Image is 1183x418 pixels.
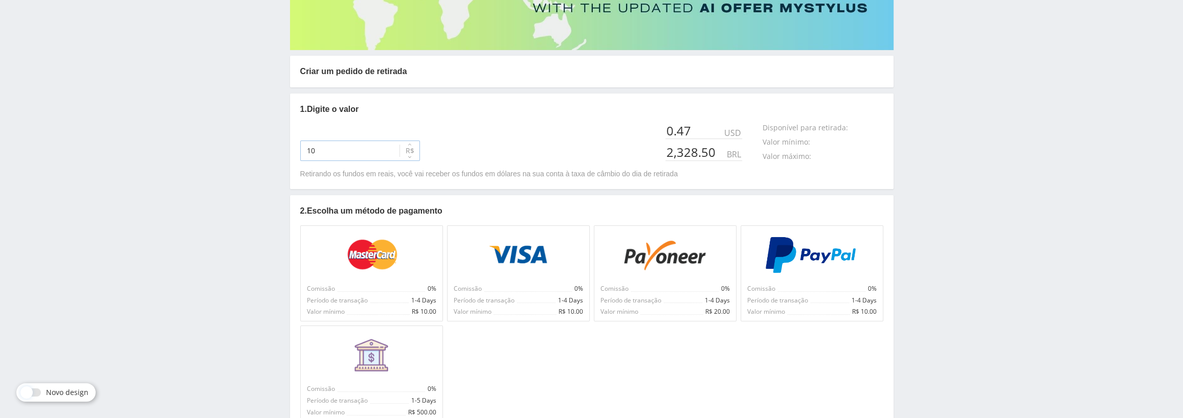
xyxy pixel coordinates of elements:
span: R$ 10.00 [410,308,436,315]
span: 0% [426,385,436,392]
span: Comissão [307,285,337,292]
span: Período de transação [454,297,517,304]
span: Comissão [747,285,777,292]
span: 0% [719,285,730,292]
span: 1-4 Days [703,297,730,304]
span: Valor mínimo [454,308,494,315]
span: R$ 500.00 [406,409,436,416]
span: Período de transação [307,397,370,404]
span: Período de transação [747,297,810,304]
img: MasterCard [341,237,402,273]
span: Comissão [454,285,484,292]
span: 1-4 Days [409,297,436,304]
div: BRL [726,150,742,159]
span: Valor mínimo [747,308,787,315]
span: R$ 10.00 [556,308,583,315]
div: Disponível para retirada : [763,124,858,132]
span: Comissão [307,385,337,392]
span: 0% [866,285,877,292]
div: USD [723,128,742,137]
span: Comissão [600,285,631,292]
img: PayPal [764,237,859,273]
p: 2. Escolha um método de pagamento [300,205,883,217]
span: Novo design [46,388,88,397]
img: Payoneer [619,237,711,273]
span: 0% [572,285,583,292]
span: Período de transação [600,297,663,304]
p: Retirando os fundos em reais, você vai receber os fundos em dólares na sua conta à taxa de câmbio... [300,169,883,179]
div: 0.47 [665,124,701,138]
span: 1-4 Days [556,297,583,304]
span: 1-4 Days [850,297,877,304]
p: 1. Digite o valor [300,104,883,115]
span: Valor mínimo [307,308,347,315]
span: Valor mínimo [307,409,347,416]
img: Банковский перевод [353,337,390,374]
p: Criar um pedido de retirada [300,66,883,77]
div: 2,328.50 [665,145,726,159]
span: R$ 10.00 [850,308,877,315]
span: Período de transação [307,297,370,304]
button: R$ [399,141,420,161]
div: Valor máximo : [763,152,821,160]
span: 0% [426,285,436,292]
span: Valor mínimo [600,308,640,315]
span: 1-5 Days [409,397,436,404]
div: Valor mínimo : [763,138,820,146]
span: R$ 20.00 [703,308,730,315]
img: Visa [487,237,549,273]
